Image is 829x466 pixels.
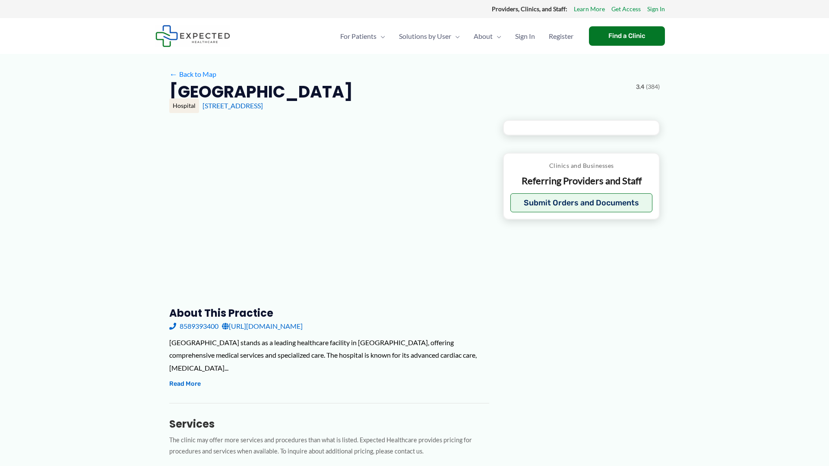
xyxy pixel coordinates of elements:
div: Hospital [169,98,199,113]
span: (384) [646,81,660,92]
span: Menu Toggle [493,21,501,51]
nav: Primary Site Navigation [333,21,580,51]
p: The clinic may offer more services and procedures than what is listed. Expected Healthcare provid... [169,435,489,458]
a: Register [542,21,580,51]
a: AboutMenu Toggle [467,21,508,51]
strong: Providers, Clinics, and Staff: [492,5,567,13]
div: [GEOGRAPHIC_DATA] stands as a leading healthcare facility in [GEOGRAPHIC_DATA], offering comprehe... [169,336,489,375]
a: Sign In [647,3,665,15]
span: Register [549,21,573,51]
a: [URL][DOMAIN_NAME] [222,320,303,333]
a: 8589393400 [169,320,218,333]
button: Submit Orders and Documents [510,193,652,212]
a: For PatientsMenu Toggle [333,21,392,51]
a: Find a Clinic [589,26,665,46]
a: Learn More [574,3,605,15]
span: 3.4 [636,81,644,92]
span: For Patients [340,21,377,51]
span: Sign In [515,21,535,51]
span: Menu Toggle [377,21,385,51]
h3: About this practice [169,306,489,320]
span: About [474,21,493,51]
p: Clinics and Businesses [510,160,652,171]
a: [STREET_ADDRESS] [203,101,263,110]
span: Menu Toggle [451,21,460,51]
button: Read More [169,379,201,389]
img: Expected Healthcare Logo - side, dark font, small [155,25,230,47]
h2: [GEOGRAPHIC_DATA] [169,81,353,102]
a: ←Back to Map [169,68,216,81]
a: Get Access [611,3,641,15]
a: Sign In [508,21,542,51]
span: Solutions by User [399,21,451,51]
h3: Services [169,417,489,431]
span: ← [169,70,177,78]
p: Referring Providers and Staff [510,175,652,187]
a: Solutions by UserMenu Toggle [392,21,467,51]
